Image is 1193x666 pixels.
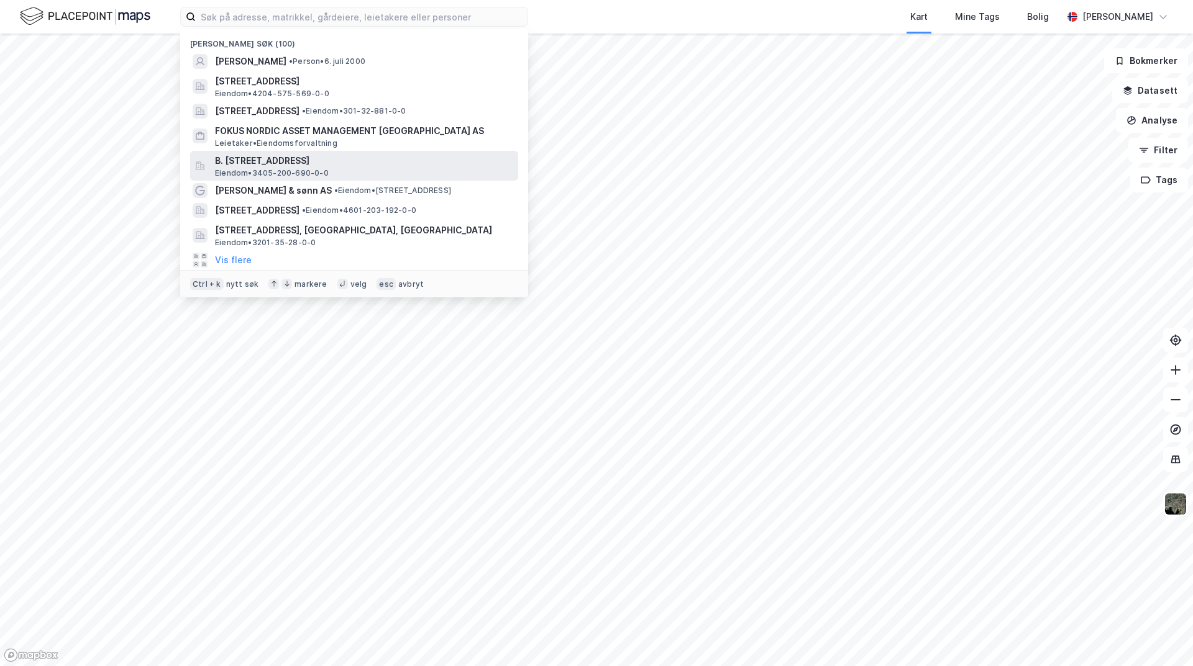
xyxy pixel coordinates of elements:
[289,56,365,66] span: Person • 6. juli 2000
[1164,492,1187,516] img: 9k=
[215,74,513,89] span: [STREET_ADDRESS]
[289,56,293,66] span: •
[215,183,332,198] span: [PERSON_NAME] & sønn AS
[215,223,513,238] span: [STREET_ADDRESS], [GEOGRAPHIC_DATA], [GEOGRAPHIC_DATA]
[910,9,928,24] div: Kart
[215,203,299,218] span: [STREET_ADDRESS]
[215,138,337,148] span: Leietaker • Eiendomsforvaltning
[302,205,306,215] span: •
[215,168,329,178] span: Eiendom • 3405-200-690-0-0
[1130,168,1188,192] button: Tags
[215,124,513,138] span: FOKUS NORDIC ASSET MANAGEMENT [GEOGRAPHIC_DATA] AS
[1027,9,1049,24] div: Bolig
[4,648,58,662] a: Mapbox homepage
[350,279,367,289] div: velg
[1082,9,1153,24] div: [PERSON_NAME]
[377,278,396,290] div: esc
[1128,138,1188,163] button: Filter
[180,29,528,52] div: [PERSON_NAME] søk (100)
[1104,48,1188,73] button: Bokmerker
[1112,78,1188,103] button: Datasett
[215,104,299,119] span: [STREET_ADDRESS]
[215,153,513,168] span: B. [STREET_ADDRESS]
[1131,606,1193,666] iframe: Chat Widget
[302,106,406,116] span: Eiendom • 301-32-881-0-0
[226,279,259,289] div: nytt søk
[1131,606,1193,666] div: Kontrollprogram for chat
[295,279,327,289] div: markere
[190,278,224,290] div: Ctrl + k
[302,205,416,215] span: Eiendom • 4601-203-192-0-0
[1116,108,1188,133] button: Analyse
[334,186,338,195] span: •
[955,9,1000,24] div: Mine Tags
[215,89,329,99] span: Eiendom • 4204-575-569-0-0
[215,253,252,268] button: Vis flere
[215,54,286,69] span: [PERSON_NAME]
[20,6,150,27] img: logo.f888ab2527a4732fd821a326f86c7f29.svg
[302,106,306,115] span: •
[334,186,451,196] span: Eiendom • [STREET_ADDRESS]
[215,238,316,248] span: Eiendom • 3201-35-28-0-0
[398,279,424,289] div: avbryt
[196,7,528,26] input: Søk på adresse, matrikkel, gårdeiere, leietakere eller personer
